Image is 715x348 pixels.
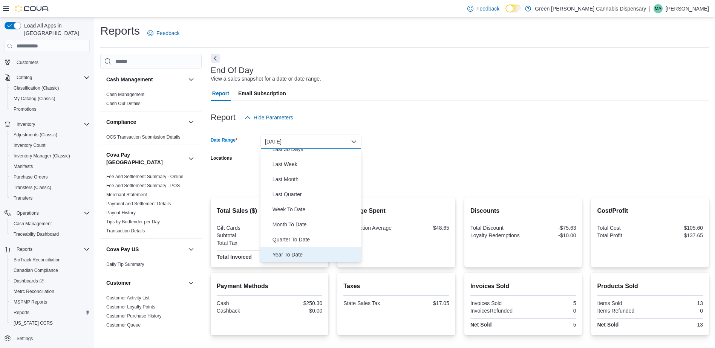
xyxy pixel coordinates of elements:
div: Loyalty Redemptions [470,232,522,238]
span: Inventory Count [11,141,90,150]
p: [PERSON_NAME] [666,4,709,13]
button: Reports [14,245,35,254]
a: Canadian Compliance [11,266,61,275]
span: Customers [17,60,38,66]
div: Total Discount [470,225,522,231]
span: Purchase Orders [11,172,90,182]
h3: End Of Day [211,66,254,75]
span: Daily Tip Summary [106,261,144,267]
button: Next [211,54,220,63]
button: Compliance [187,118,196,127]
a: Inventory Count [11,141,49,150]
button: Cova Pay [GEOGRAPHIC_DATA] [187,154,196,163]
button: Canadian Compliance [8,265,93,276]
button: Purchase Orders [8,172,93,182]
label: Locations [211,155,232,161]
span: Inventory Count [14,142,46,148]
span: Transfers (Classic) [14,185,51,191]
a: Transfers (Classic) [11,183,54,192]
p: | [649,4,651,13]
a: Settings [14,334,36,343]
span: Cash Management [11,219,90,228]
button: Operations [2,208,93,218]
div: Total Profit [597,232,648,238]
a: Feedback [464,1,502,16]
div: InvoicesRefunded [470,308,522,314]
span: Inventory Manager (Classic) [11,151,90,160]
button: Cash Management [8,218,93,229]
h2: Invoices Sold [470,282,576,291]
span: Classification (Classic) [14,85,59,91]
a: Fee and Settlement Summary - POS [106,183,180,188]
span: Quarter To Date [273,235,358,244]
a: Customer Queue [106,322,141,328]
button: Catalog [2,72,93,83]
div: 13 [652,322,703,328]
span: Promotions [11,105,90,114]
a: Adjustments (Classic) [11,130,60,139]
button: [US_STATE] CCRS [8,318,93,328]
span: Transfers (Classic) [11,183,90,192]
span: Fee and Settlement Summary - POS [106,183,180,189]
span: Fee and Settlement Summary - Online [106,174,184,180]
span: Purchase Orders [14,174,48,180]
div: $17.05 [398,300,449,306]
a: Tips by Budtender per Day [106,219,160,224]
span: Inventory [17,121,35,127]
span: Cash Management [106,92,144,98]
span: Payment and Settlement Details [106,201,171,207]
strong: Net Sold [470,322,492,328]
div: Select listbox [260,149,361,262]
span: BioTrack Reconciliation [14,257,61,263]
span: Settings [17,336,33,342]
span: Settings [14,334,90,343]
a: Manifests [11,162,36,171]
a: Customer Loyalty Points [106,304,155,310]
span: [US_STATE] CCRS [14,320,53,326]
span: Cash Out Details [106,101,141,107]
h2: Cost/Profit [597,206,703,215]
button: Promotions [8,104,93,114]
a: Feedback [144,26,182,41]
span: Catalog [17,75,32,81]
div: Compliance [100,133,202,145]
span: Week To Date [273,205,358,214]
strong: Net Sold [597,322,619,328]
button: Compliance [106,118,185,126]
button: My Catalog (Classic) [8,93,93,104]
div: Customer [100,293,202,342]
div: $137.65 [652,232,703,238]
span: Adjustments (Classic) [14,132,57,138]
span: Dashboards [11,276,90,285]
button: Hide Parameters [242,110,296,125]
button: Cova Pay [GEOGRAPHIC_DATA] [106,151,185,166]
div: Total Tax [217,240,268,246]
a: Traceabilty Dashboard [11,230,62,239]
div: Items Refunded [597,308,648,314]
span: Inventory Manager (Classic) [14,153,70,159]
span: Reports [11,308,90,317]
a: Cash Out Details [106,101,141,106]
a: Cash Management [11,219,55,228]
span: Load All Apps in [GEOGRAPHIC_DATA] [21,22,90,37]
button: Reports [8,307,93,318]
a: MSPMP Reports [11,298,50,307]
h3: Customer [106,279,131,287]
span: MSPMP Reports [14,299,47,305]
a: Cash Management [106,92,144,97]
button: Inventory Count [8,140,93,151]
div: -$10.00 [525,232,576,238]
h2: Total Sales ($) [217,206,323,215]
button: Manifests [8,161,93,172]
div: 5 [525,300,576,306]
img: Cova [15,5,49,12]
div: Cash [217,300,268,306]
span: Canadian Compliance [11,266,90,275]
button: Transfers (Classic) [8,182,93,193]
button: Inventory [14,120,38,129]
div: Subtotal [217,232,268,238]
div: Items Sold [597,300,648,306]
span: Cash Management [14,221,52,227]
